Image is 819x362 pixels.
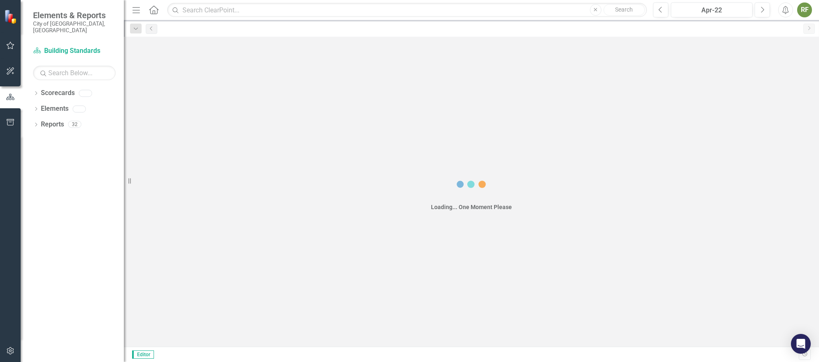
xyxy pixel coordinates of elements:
a: Building Standards [33,46,116,56]
button: Apr-22 [671,2,753,17]
a: Elements [41,104,69,114]
input: Search ClearPoint... [167,3,647,17]
div: Open Intercom Messenger [791,334,811,354]
button: Search [604,4,645,16]
a: Scorecards [41,88,75,98]
div: Apr-22 [674,5,750,15]
small: City of [GEOGRAPHIC_DATA], [GEOGRAPHIC_DATA] [33,20,116,34]
span: Search [615,6,633,13]
button: RF [797,2,812,17]
img: ClearPoint Strategy [3,9,19,24]
span: Elements & Reports [33,10,116,20]
div: 32 [68,121,81,128]
a: Reports [41,120,64,129]
input: Search Below... [33,66,116,80]
span: Editor [132,350,154,359]
div: Loading... One Moment Please [431,203,512,211]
